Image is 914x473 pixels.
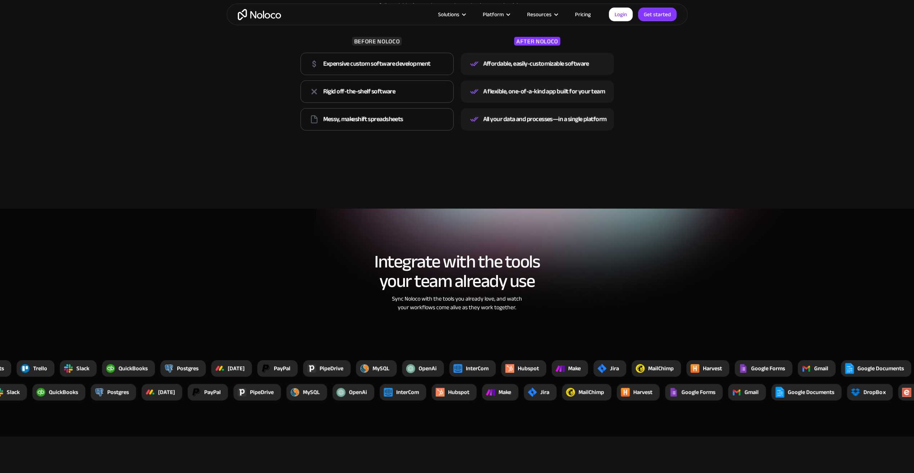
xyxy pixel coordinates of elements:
div: Resources [527,10,552,19]
div: Slack [76,364,89,373]
div: Harvest [703,364,722,373]
div: InterCom [466,364,489,373]
div: PipeDrive [250,388,274,396]
div: OpenAi [419,364,437,373]
div: MailChimp [579,388,604,396]
div: Platform [483,10,504,19]
div: [DATE] [228,364,245,373]
div: DropBox [864,388,886,396]
a: Login [609,8,633,21]
div: PipeDrive [320,364,343,373]
div: Messy, makeshift spreadsheets [323,114,403,125]
a: home [238,9,281,20]
div: Harvest [633,388,652,396]
div: MailChimp [648,364,674,373]
div: Gmail [745,388,759,396]
div: Make [568,364,581,373]
div: Google Forms [751,364,785,373]
div: QuickBooks [119,364,148,373]
div: BEFORE NOLOCO [352,37,402,45]
div: PayPal [274,364,290,373]
div: [DATE] [158,388,175,396]
a: Pricing [566,10,600,19]
div: Slack [7,388,20,396]
div: Hubspot [448,388,469,396]
div: Expensive custom software development [323,58,431,69]
div: PayPal [204,388,221,396]
div: Jira [610,364,619,373]
div: Resources [518,10,566,19]
div: Postgres [107,388,129,396]
div: Google Forms [682,388,715,396]
div: Solutions [429,10,474,19]
div: Hubspot [518,364,539,373]
div: OpenAi [349,388,367,396]
div: Affordable, easily-customizable software [483,58,589,69]
div: All your data and processes—in a single platform [483,114,607,125]
div: Google Documents [788,388,834,396]
div: Sync Noloco with the tools you already love, and watch your workflows come alive as they work tog... [362,294,553,311]
div: A flexible, one-of-a-kind app built for your team [483,86,605,97]
div: MySQL [303,388,320,396]
div: Solutions [438,10,459,19]
div: InterCom [396,388,419,396]
div: QuickBooks [49,388,78,396]
div: Gmail [814,364,828,373]
div: Rigid off-the-shelf software [323,86,396,97]
div: Make [499,388,511,396]
div: MySQL [373,364,389,373]
h2: Integrate with the tools your team already use [234,252,681,290]
div: Trello [33,364,47,373]
div: Platform [474,10,518,19]
a: Get started [638,8,677,21]
div: Jira [540,388,549,396]
div: Google Documents [857,364,904,373]
div: AFTER NOLOCO [514,37,560,45]
div: Postgres [177,364,199,373]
